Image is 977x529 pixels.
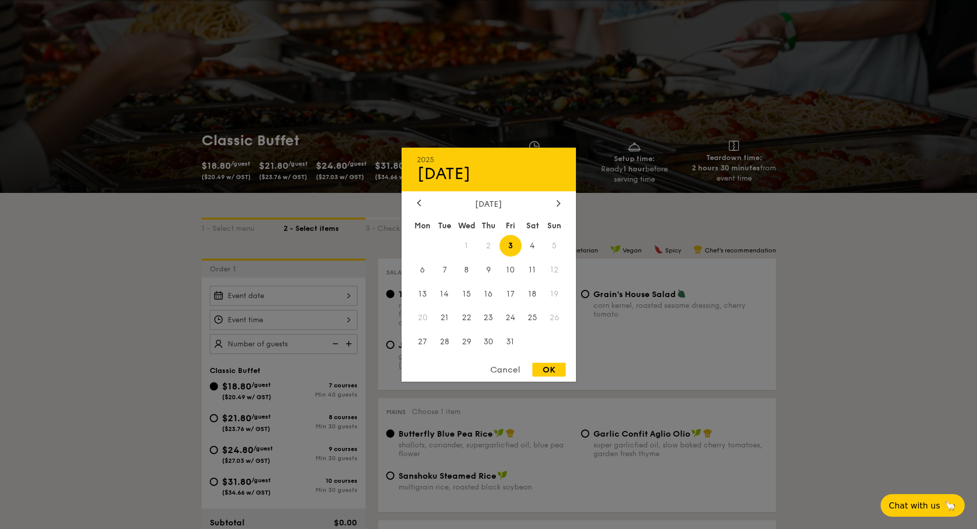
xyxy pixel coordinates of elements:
span: 29 [455,331,477,353]
span: 24 [500,307,522,329]
button: Chat with us🦙 [881,494,965,517]
div: Cancel [480,363,530,377]
span: 19 [544,283,566,305]
div: Sat [522,216,544,234]
div: [DATE] [417,199,561,208]
div: Mon [412,216,434,234]
span: 8 [455,259,477,281]
span: 9 [477,259,500,281]
span: 23 [477,307,500,329]
span: 31 [500,331,522,353]
span: 13 [412,283,434,305]
span: 4 [522,234,544,257]
span: 14 [433,283,455,305]
span: 6 [412,259,434,281]
div: 2025 [417,155,561,164]
span: 27 [412,331,434,353]
div: Fri [500,216,522,234]
div: OK [532,363,566,377]
span: 17 [500,283,522,305]
div: Wed [455,216,477,234]
span: 25 [522,307,544,329]
span: 🦙 [944,500,956,512]
span: 16 [477,283,500,305]
span: 15 [455,283,477,305]
div: [DATE] [417,164,561,183]
span: 1 [455,234,477,257]
span: 28 [433,331,455,353]
span: 11 [522,259,544,281]
span: 26 [544,307,566,329]
div: Thu [477,216,500,234]
span: 20 [412,307,434,329]
span: 22 [455,307,477,329]
span: Chat with us [889,501,940,511]
span: 2 [477,234,500,257]
div: Sun [544,216,566,234]
div: Tue [433,216,455,234]
span: 18 [522,283,544,305]
span: 21 [433,307,455,329]
span: 12 [544,259,566,281]
span: 7 [433,259,455,281]
span: 30 [477,331,500,353]
span: 5 [544,234,566,257]
span: 3 [500,234,522,257]
span: 10 [500,259,522,281]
